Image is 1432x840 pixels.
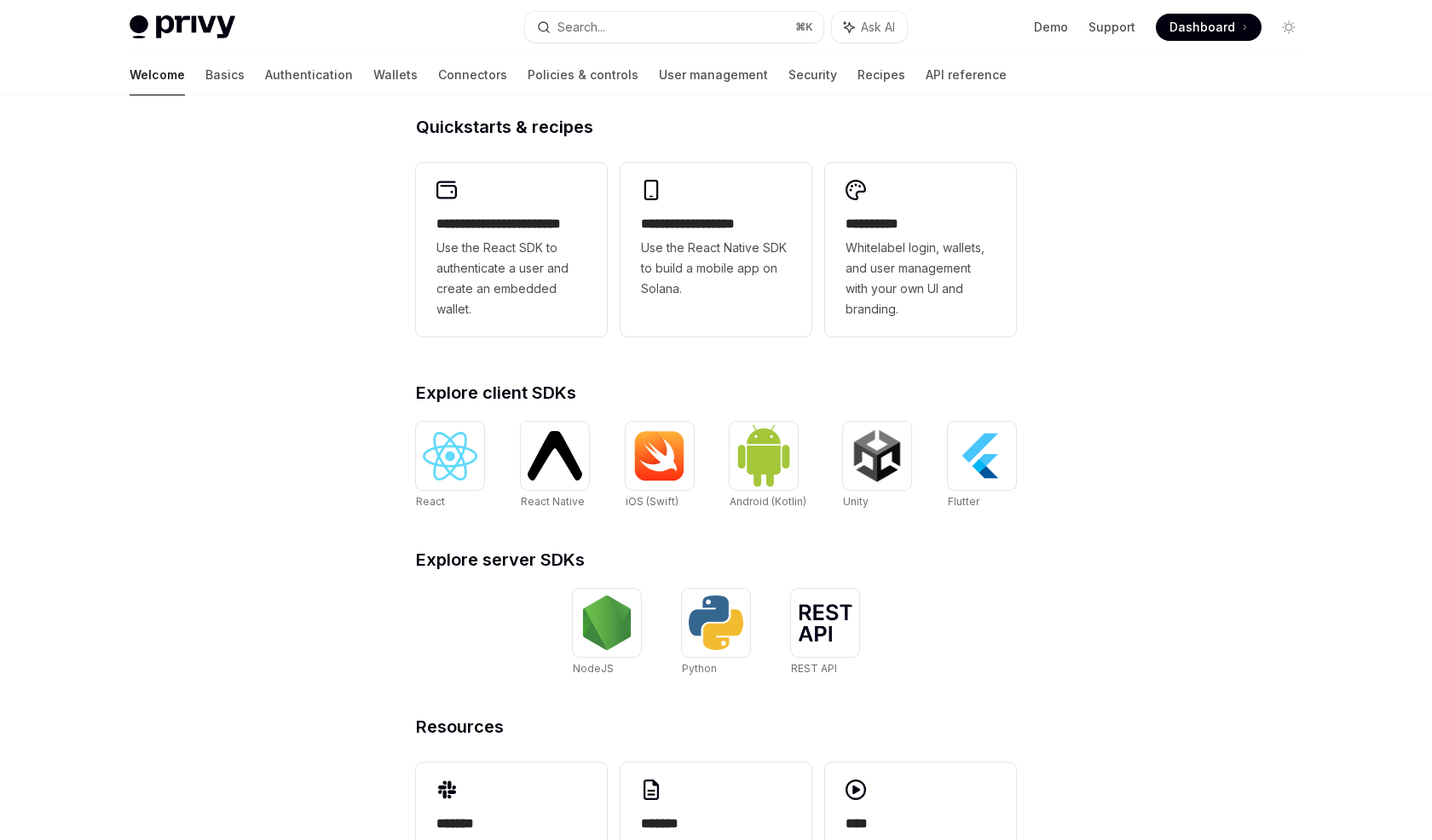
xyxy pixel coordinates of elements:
[528,55,638,95] a: Policies & controls
[130,15,235,39] img: light logo
[736,423,791,487] img: Android (Kotlin)
[861,19,895,36] span: Ask AI
[641,238,791,299] span: Use the React Native SDK to build a mobile app on Solana.
[1275,14,1302,41] button: Toggle dark mode
[438,55,507,95] a: Connectors
[955,429,1009,483] img: Flutter
[632,430,687,481] img: iOS (Swift)
[416,118,593,135] span: Quickstarts & recipes
[846,238,996,319] span: Whitelabel login, wallets, and user management with your own UI and branding.
[521,495,585,508] span: React Native
[626,495,678,508] span: iOS (Swift)
[416,495,445,508] span: React
[1088,19,1135,36] a: Support
[948,495,979,508] span: Flutter
[843,495,869,508] span: Unity
[580,595,634,650] img: NodeJS
[1034,19,1068,36] a: Demo
[528,431,582,480] img: React Native
[373,55,418,95] a: Wallets
[682,589,750,677] a: PythonPython
[525,12,823,43] button: Search...⌘K
[795,20,813,34] span: ⌘ K
[798,604,852,642] img: REST API
[730,495,806,508] span: Android (Kotlin)
[857,55,905,95] a: Recipes
[436,238,586,319] span: Use the React SDK to authenticate a user and create an embedded wallet.
[416,422,484,510] a: ReactReact
[416,551,585,568] span: Explore server SDKs
[1169,19,1235,36] span: Dashboard
[573,589,641,677] a: NodeJSNodeJS
[626,422,694,510] a: iOS (Swift)iOS (Swift)
[730,422,806,510] a: Android (Kotlin)Android (Kotlin)
[521,422,589,510] a: React NativeReact Native
[791,589,859,677] a: REST APIREST API
[130,55,185,95] a: Welcome
[659,55,768,95] a: User management
[825,163,1016,337] a: **** *****Whitelabel login, wallets, and user management with your own UI and branding.
[791,662,837,675] span: REST API
[788,55,837,95] a: Security
[557,17,605,37] div: Search...
[416,384,576,401] span: Explore client SDKs
[948,422,1016,510] a: FlutterFlutter
[850,429,904,483] img: Unity
[265,55,353,95] a: Authentication
[832,12,907,43] button: Ask AI
[689,595,743,650] img: Python
[1156,14,1262,41] a: Dashboard
[682,662,717,675] span: Python
[423,432,477,480] img: React
[573,662,614,675] span: NodeJS
[416,718,504,735] span: Resources
[843,422,911,510] a: UnityUnity
[926,55,1007,95] a: API reference
[205,55,245,95] a: Basics
[621,163,811,337] a: **** **** **** ***Use the React Native SDK to build a mobile app on Solana.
